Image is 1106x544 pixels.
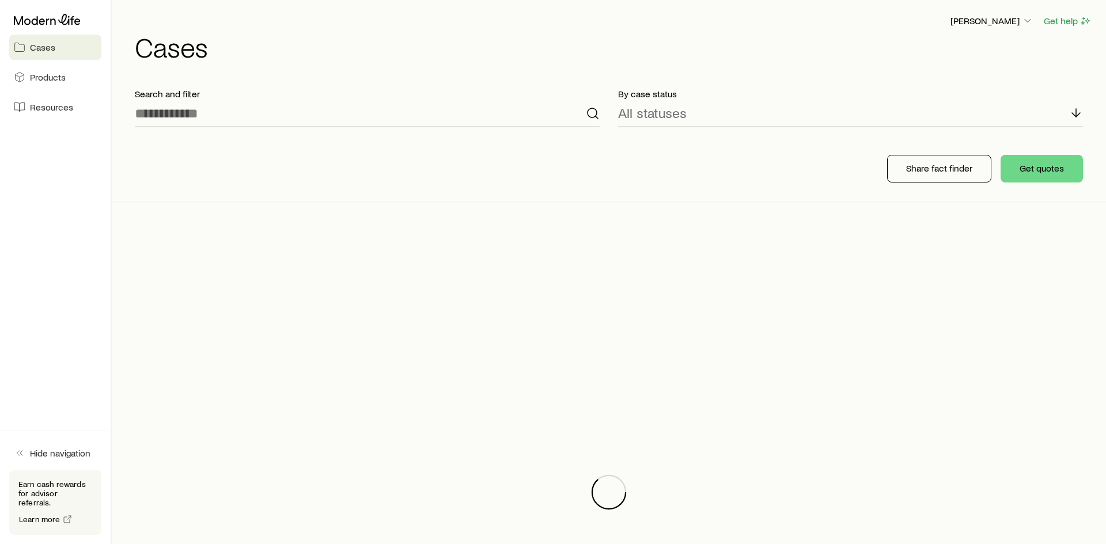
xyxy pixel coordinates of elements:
p: Search and filter [135,88,600,100]
div: Earn cash rewards for advisor referrals.Learn more [9,470,101,535]
a: Resources [9,94,101,120]
p: Share fact finder [906,162,972,174]
span: Cases [30,41,55,53]
p: All statuses [618,105,687,121]
button: Share fact finder [887,155,991,182]
button: Get help [1043,14,1092,28]
p: By case status [618,88,1083,100]
span: Resources [30,101,73,113]
button: Hide navigation [9,440,101,466]
a: Cases [9,35,101,60]
button: Get quotes [1001,155,1083,182]
span: Hide navigation [30,447,90,459]
span: Products [30,71,66,83]
p: [PERSON_NAME] [950,15,1033,26]
p: Earn cash rewards for advisor referrals. [18,480,92,507]
h1: Cases [135,33,1092,60]
span: Learn more [19,515,60,523]
button: [PERSON_NAME] [950,14,1034,28]
a: Products [9,64,101,90]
